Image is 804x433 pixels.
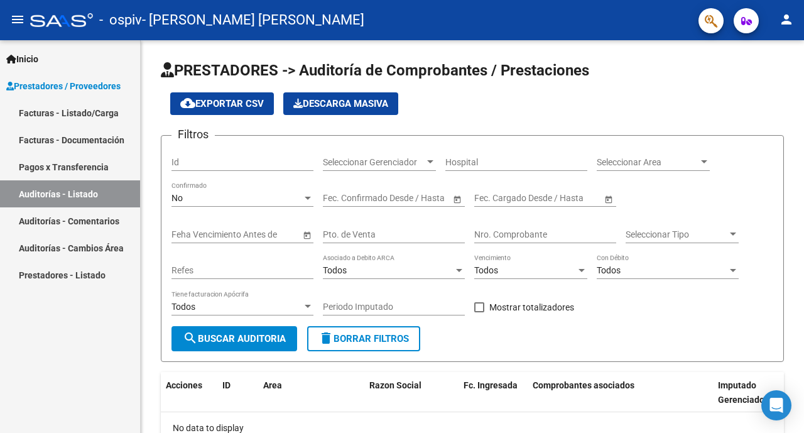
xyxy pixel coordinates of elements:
span: No [171,193,183,203]
span: Area [263,380,282,390]
mat-icon: search [183,331,198,346]
span: Mostrar totalizadores [489,300,574,315]
datatable-header-cell: Area [258,372,346,427]
div: Open Intercom Messenger [761,390,791,420]
button: Borrar Filtros [307,326,420,351]
span: Todos [171,302,195,312]
span: Fc. Ingresada [464,380,518,390]
button: Open calendar [300,228,313,241]
span: - ospiv [99,6,142,34]
span: Razon Social [369,380,421,390]
span: Descarga Masiva [293,98,388,109]
span: - [PERSON_NAME] [PERSON_NAME] [142,6,364,34]
span: PRESTADORES -> Auditoría de Comprobantes / Prestaciones [161,62,589,79]
mat-icon: cloud_download [180,96,195,111]
span: Acciones [166,380,202,390]
input: Fecha fin [379,193,441,204]
datatable-header-cell: Acciones [161,372,217,427]
input: Fecha fin [531,193,592,204]
span: Imputado Gerenciador [718,380,768,405]
span: Todos [323,265,347,275]
button: Buscar Auditoria [171,326,297,351]
button: Exportar CSV [170,92,274,115]
span: Exportar CSV [180,98,264,109]
datatable-header-cell: Fc. Ingresada [459,372,528,427]
input: Fecha inicio [323,193,369,204]
datatable-header-cell: ID [217,372,258,427]
datatable-header-cell: Comprobantes asociados [528,372,713,427]
datatable-header-cell: Razon Social [364,372,459,427]
app-download-masive: Descarga masiva de comprobantes (adjuntos) [283,92,398,115]
h3: Filtros [171,126,215,143]
span: Prestadores / Proveedores [6,79,121,93]
span: Buscar Auditoria [183,333,286,344]
span: Seleccionar Tipo [626,229,727,240]
span: Borrar Filtros [318,333,409,344]
button: Open calendar [450,192,464,206]
mat-icon: person [779,12,794,27]
span: Inicio [6,52,38,66]
span: ID [222,380,231,390]
span: Todos [474,265,498,275]
button: Open calendar [602,192,615,206]
span: Todos [597,265,621,275]
datatable-header-cell: Imputado Gerenciador [713,372,782,427]
span: Seleccionar Area [597,157,698,168]
mat-icon: menu [10,12,25,27]
button: Descarga Masiva [283,92,398,115]
span: Comprobantes asociados [533,380,634,390]
span: Seleccionar Gerenciador [323,157,425,168]
mat-icon: delete [318,331,334,346]
input: Fecha inicio [474,193,520,204]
